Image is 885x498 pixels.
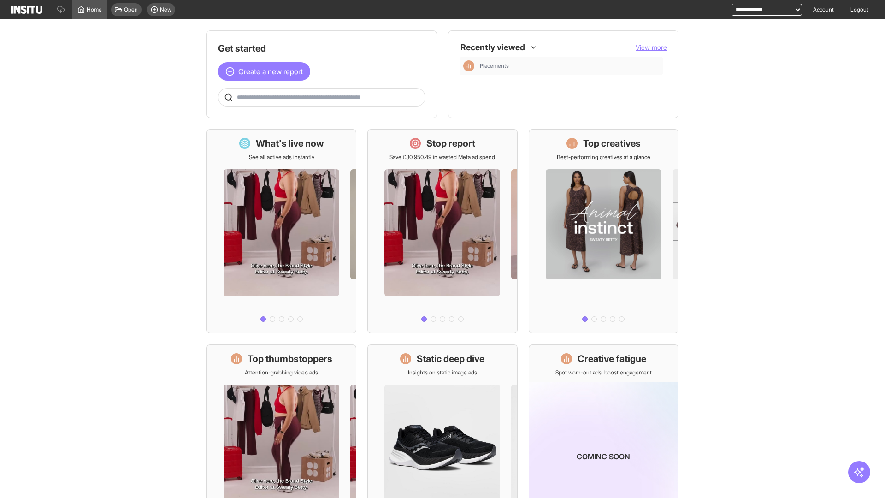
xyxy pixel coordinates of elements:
[389,154,495,161] p: Save £30,950.49 in wasted Meta ad spend
[480,62,509,70] span: Placements
[480,62,660,70] span: Placements
[11,6,42,14] img: Logo
[557,154,650,161] p: Best-performing creatives at a glance
[160,6,171,13] span: New
[248,352,332,365] h1: Top thumbstoppers
[218,42,425,55] h1: Get started
[87,6,102,13] span: Home
[417,352,484,365] h1: Static deep dive
[529,129,678,333] a: Top creativesBest-performing creatives at a glance
[636,43,667,51] span: View more
[206,129,356,333] a: What's live nowSee all active ads instantly
[256,137,324,150] h1: What's live now
[367,129,517,333] a: Stop reportSave £30,950.49 in wasted Meta ad spend
[583,137,641,150] h1: Top creatives
[249,154,314,161] p: See all active ads instantly
[245,369,318,376] p: Attention-grabbing video ads
[426,137,475,150] h1: Stop report
[218,62,310,81] button: Create a new report
[408,369,477,376] p: Insights on static image ads
[238,66,303,77] span: Create a new report
[463,60,474,71] div: Insights
[124,6,138,13] span: Open
[636,43,667,52] button: View more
